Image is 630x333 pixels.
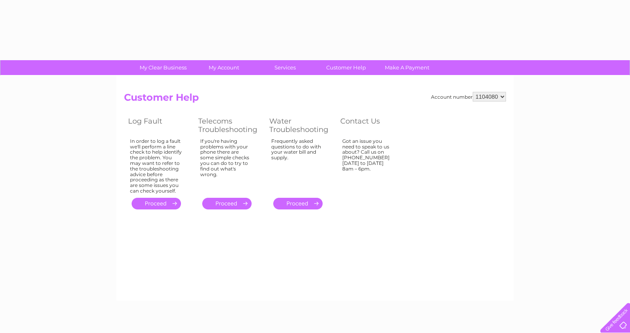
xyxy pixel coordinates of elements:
div: Got an issue you need to speak to us about? Call us on [PHONE_NUMBER] [DATE] to [DATE] 8am – 6pm. [342,138,394,191]
a: Customer Help [313,60,379,75]
div: Frequently asked questions to do with your water bill and supply. [271,138,324,191]
th: Telecoms Troubleshooting [194,115,265,136]
a: Make A Payment [374,60,440,75]
th: Contact Us [336,115,406,136]
a: Services [252,60,318,75]
a: My Clear Business [130,60,196,75]
th: Water Troubleshooting [265,115,336,136]
a: My Account [191,60,257,75]
div: Account number [431,92,506,102]
div: If you're having problems with your phone there are some simple checks you can do to try to find ... [200,138,253,191]
a: . [202,198,252,209]
div: In order to log a fault we'll perform a line check to help identify the problem. You may want to ... [130,138,182,194]
th: Log Fault [124,115,194,136]
a: . [273,198,323,209]
a: . [132,198,181,209]
h2: Customer Help [124,92,506,107]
